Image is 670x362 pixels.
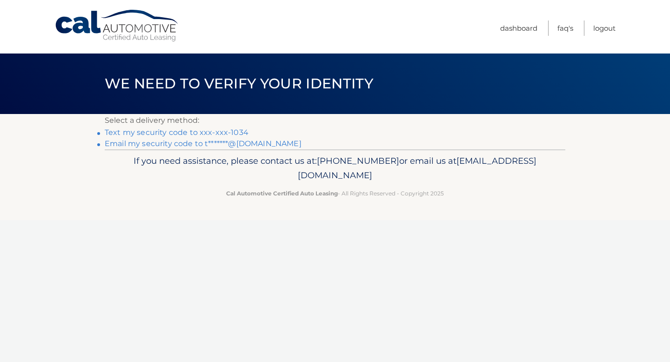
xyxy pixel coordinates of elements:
span: [PHONE_NUMBER] [317,155,399,166]
a: Logout [593,20,616,36]
a: Email my security code to t*******@[DOMAIN_NAME] [105,139,301,148]
p: - All Rights Reserved - Copyright 2025 [111,188,559,198]
a: Dashboard [500,20,537,36]
a: FAQ's [557,20,573,36]
p: Select a delivery method: [105,114,565,127]
span: We need to verify your identity [105,75,373,92]
p: If you need assistance, please contact us at: or email us at [111,154,559,183]
a: Cal Automotive [54,9,180,42]
a: Text my security code to xxx-xxx-1034 [105,128,248,137]
strong: Cal Automotive Certified Auto Leasing [226,190,338,197]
